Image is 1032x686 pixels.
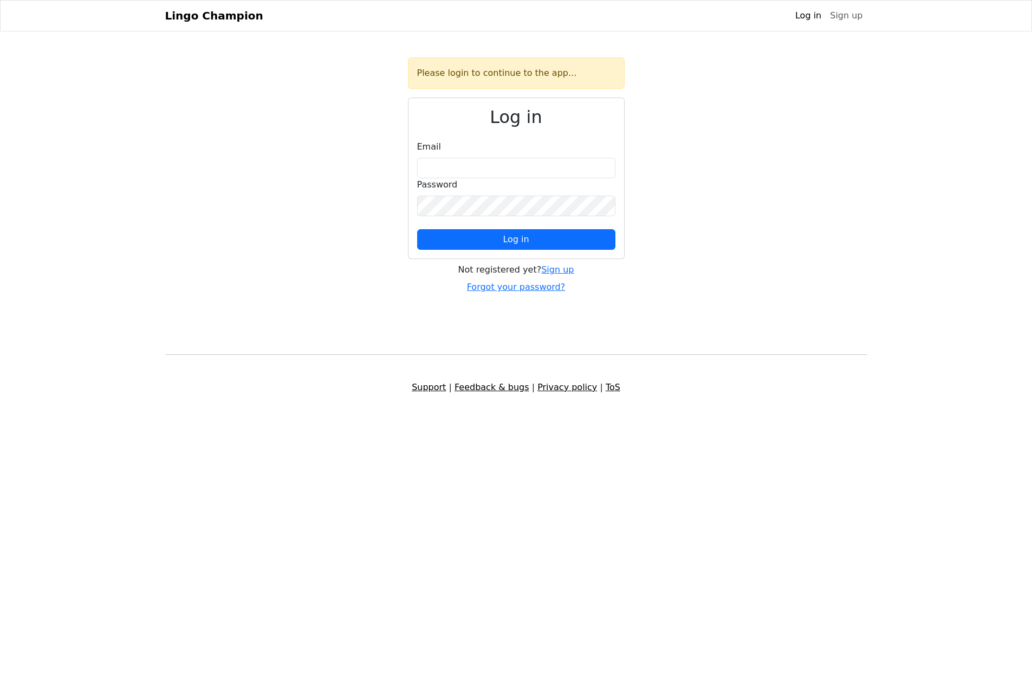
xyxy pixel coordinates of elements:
label: Password [417,178,458,191]
a: Privacy policy [537,382,597,392]
label: Email [417,140,441,153]
h2: Log in [417,107,615,127]
a: Forgot your password? [467,282,566,292]
div: Not registered yet? [408,263,625,276]
a: ToS [606,382,620,392]
a: Support [412,382,446,392]
div: Please login to continue to the app... [408,57,625,89]
span: Log in [503,234,529,244]
a: Log in [791,5,826,27]
a: Lingo Champion [165,5,263,27]
a: Sign up [541,264,574,275]
div: | | | [159,381,874,394]
a: Feedback & bugs [455,382,529,392]
button: Log in [417,229,615,250]
a: Sign up [826,5,867,27]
